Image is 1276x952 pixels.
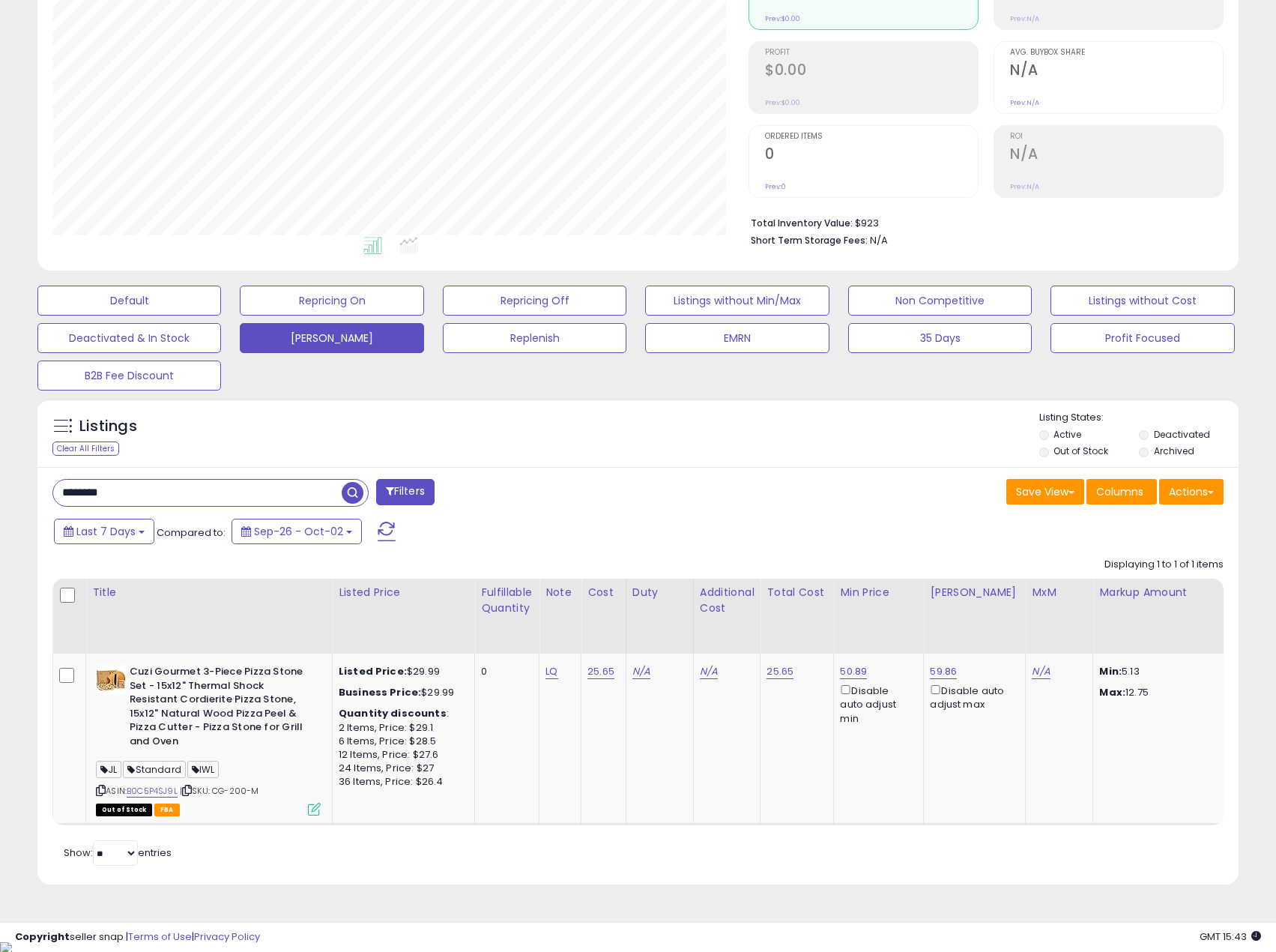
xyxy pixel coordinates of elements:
button: Profit Focused [1050,323,1234,353]
span: Last 7 Days [76,524,136,539]
th: CSV column name: cust_attr_3_Total Cost [761,579,834,654]
label: Deactivated [1154,428,1210,441]
h2: $0.00 [765,61,978,82]
a: Privacy Policy [194,930,260,944]
div: ASIN: [96,665,321,814]
span: 2025-10-10 15:43 GMT [1200,930,1261,944]
div: 0 [481,665,527,678]
div: 12 Items, Price: $27.6 [339,748,463,762]
button: 35 Days [848,323,1032,353]
div: Displaying 1 to 1 of 1 items [1104,558,1224,572]
h2: N/A [1010,61,1223,82]
label: Active [1053,428,1081,441]
button: B2B Fee Discount [37,361,221,391]
h5: Listings [79,416,137,437]
button: EMRN [645,323,829,353]
div: 36 Items, Price: $26.4 [339,775,463,789]
a: N/A [700,664,718,679]
span: N/A [870,233,888,247]
a: B0C5P4SJ9L [127,785,178,798]
label: Archived [1154,445,1194,457]
button: Repricing On [240,286,423,316]
div: Note [545,585,575,600]
button: Actions [1159,479,1224,504]
span: Compared to: [157,525,226,540]
strong: Min: [1099,664,1122,678]
span: FBA [154,804,180,816]
div: 6 Items, Price: $28.5 [339,735,463,748]
span: Show: entries [64,846,172,860]
a: 25.65 [766,664,793,679]
div: 24 Items, Price: $27 [339,762,463,775]
b: Business Price: [339,685,421,699]
div: Fulfillable Quantity [481,585,533,616]
div: Markup Amount [1099,585,1229,600]
div: MxM [1032,585,1086,600]
a: Terms of Use [128,930,192,944]
div: Additional Cost [700,585,755,616]
button: Repricing Off [443,286,626,316]
div: Total Cost [766,585,827,600]
button: Filters [376,479,435,505]
h2: N/A [1010,145,1223,166]
a: N/A [632,664,650,679]
b: Cuzi Gourmet 3-Piece Pizza Stone Set - 15x12" Thermal Shock Resistant Cordierite Pizza Stone, 15x... [130,665,312,752]
li: $923 [751,213,1212,231]
span: | SKU: CG-200-M [180,785,259,797]
strong: Max: [1099,685,1125,699]
button: Listings without Min/Max [645,286,829,316]
p: 5.13 [1099,665,1224,678]
button: Columns [1086,479,1157,504]
a: 59.86 [930,664,957,679]
span: Sep-26 - Oct-02 [254,524,343,539]
span: Columns [1096,484,1143,499]
button: Deactivated & In Stock [37,323,221,353]
span: IWL [187,761,220,778]
a: 50.89 [840,664,867,679]
h2: 0 [765,145,978,166]
button: Save View [1006,479,1084,504]
p: 12.75 [1099,686,1224,699]
strong: Copyright [15,930,70,944]
a: N/A [1032,664,1050,679]
small: Prev: N/A [1010,182,1039,191]
button: Sep-26 - Oct-02 [232,519,362,544]
small: Prev: N/A [1010,98,1039,107]
small: Prev: 0 [765,182,786,191]
img: 51pDIjUoSZL._SL40_.jpg [96,665,126,695]
a: LQ [545,664,557,679]
button: Default [37,286,221,316]
span: Ordered Items [765,133,978,141]
div: Disable auto adjust max [930,682,1014,711]
b: Short Term Storage Fees: [751,234,868,247]
div: seller snap | | [15,930,260,945]
small: Prev: N/A [1010,14,1039,23]
div: Duty [632,585,687,600]
label: Out of Stock [1053,445,1108,457]
div: Cost [587,585,620,600]
button: Listings without Cost [1050,286,1234,316]
th: CSV column name: cust_attr_4_MxM [1026,579,1093,654]
a: 25.65 [587,664,614,679]
button: Last 7 Days [54,519,154,544]
span: JL [96,761,121,778]
span: Standard [123,761,185,778]
span: Avg. Buybox Share [1010,49,1223,57]
span: Profit [765,49,978,57]
div: Disable auto adjust min [840,682,912,726]
b: Total Inventory Value: [751,217,853,229]
span: ROI [1010,133,1223,141]
button: [PERSON_NAME] [240,323,423,353]
button: Non Competitive [848,286,1032,316]
div: Title [92,585,326,600]
div: $29.99 [339,686,463,699]
button: Replenish [443,323,626,353]
span: All listings that are currently out of stock and unavailable for purchase on Amazon [96,804,152,816]
th: CSV column name: cust_attr_1_Duty [626,579,693,654]
b: Quantity discounts [339,706,447,720]
small: Prev: $0.00 [765,14,800,23]
div: Listed Price [339,585,468,600]
p: Listing States: [1039,411,1239,425]
div: Min Price [840,585,917,600]
div: 2 Items, Price: $29.1 [339,721,463,735]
